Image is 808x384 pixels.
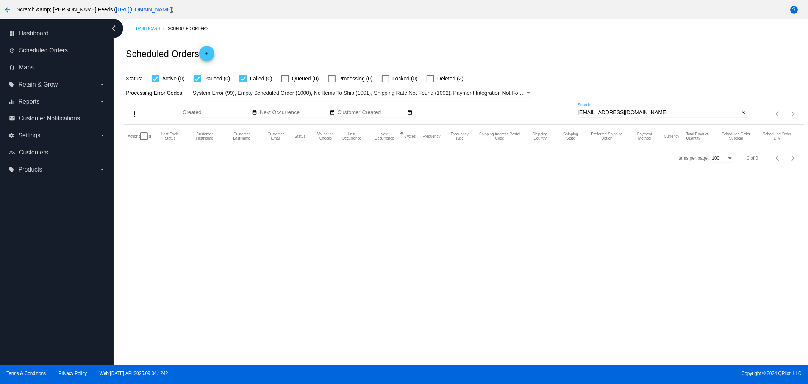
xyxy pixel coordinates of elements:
[99,167,105,173] i: arrow_drop_down
[204,74,230,83] span: Paused (0)
[250,74,272,83] span: Failed (0)
[717,132,755,140] button: Change sorting for Subtotal
[392,74,417,83] span: Locked (0)
[741,110,746,116] mat-icon: close
[252,110,257,116] mat-icon: date_range
[99,82,105,88] i: arrow_drop_down
[339,132,365,140] button: Change sorting for LastOccurrenceUtc
[130,110,139,119] mat-icon: more_vert
[578,110,739,116] input: Search
[789,5,799,14] mat-icon: help
[786,106,801,121] button: Next page
[116,6,172,13] a: [URL][DOMAIN_NAME]
[677,156,709,161] div: Items per page:
[712,156,733,161] mat-select: Items per page:
[338,110,406,116] input: Customer Created
[9,44,105,57] a: update Scheduled Orders
[770,106,786,121] button: Previous page
[422,134,440,138] button: Change sorting for Frequency
[9,146,105,159] a: people_outline Customers
[747,156,758,161] div: 0 of 0
[632,132,657,140] button: Change sorting for PaymentMethod.Type
[126,46,214,61] h2: Scheduled Orders
[126,90,184,96] span: Processing Error Codes:
[19,30,48,37] span: Dashboard
[786,151,801,166] button: Next page
[168,23,215,35] a: Scheduled Orders
[189,132,220,140] button: Change sorting for CustomerFirstName
[9,61,105,74] a: map Maps
[9,115,15,121] i: email
[9,150,15,156] i: people_outline
[589,132,625,140] button: Change sorting for PreferredShippingOption
[9,65,15,71] i: map
[770,151,786,166] button: Previous page
[227,132,257,140] button: Change sorting for CustomerLastName
[260,110,328,116] input: Next Occurrence
[128,125,140,148] mat-header-cell: Actions
[19,115,80,122] span: Customer Notifications
[19,64,34,71] span: Maps
[19,149,48,156] span: Customers
[8,99,14,105] i: equalizer
[560,132,581,140] button: Change sorting for ShippingState
[312,125,339,148] mat-header-cell: Validation Checks
[6,371,46,376] a: Terms & Conditions
[292,74,319,83] span: Queued (0)
[17,6,174,13] span: Scratch &amp; [PERSON_NAME] Feeds ( )
[404,134,416,138] button: Change sorting for Cycles
[99,99,105,105] i: arrow_drop_down
[9,112,105,124] a: email Customer Notifications
[447,132,472,140] button: Change sorting for FrequencyType
[59,371,87,376] a: Privacy Policy
[8,167,14,173] i: local_offer
[3,5,12,14] mat-icon: arrow_back
[18,81,58,88] span: Retain & Grow
[264,132,288,140] button: Change sorting for CustomerEmail
[664,134,680,138] button: Change sorting for CurrencyIso
[8,132,14,138] i: settings
[19,47,68,54] span: Scheduled Orders
[761,132,793,140] button: Change sorting for LifetimeValue
[9,27,105,39] a: dashboard Dashboard
[712,156,720,161] span: 100
[407,110,413,116] mat-icon: date_range
[100,371,168,376] a: Web:[DATE] API:2025.09.04.1242
[739,109,747,117] button: Clear
[18,166,42,173] span: Products
[162,74,184,83] span: Active (0)
[193,88,532,98] mat-select: Filter by Processing Error Codes
[295,134,305,138] button: Change sorting for Status
[158,132,183,140] button: Change sorting for LastProcessingCycleId
[99,132,105,138] i: arrow_drop_down
[339,74,373,83] span: Processing (0)
[371,132,397,140] button: Change sorting for NextOccurrenceUtc
[18,132,40,139] span: Settings
[126,76,142,82] span: Status:
[108,22,120,35] i: chevron_left
[148,134,151,138] button: Change sorting for Id
[479,132,520,140] button: Change sorting for ShippingPostcode
[202,51,211,60] mat-icon: add
[183,110,251,116] input: Created
[437,74,463,83] span: Deleted (2)
[9,47,15,54] i: update
[411,371,802,376] span: Copyright © 2024 QPilot, LLC
[136,23,168,35] a: Dashboard
[330,110,335,116] mat-icon: date_range
[686,125,717,148] mat-header-cell: Total Product Quantity
[527,132,553,140] button: Change sorting for ShippingCountry
[18,98,39,105] span: Reports
[9,30,15,36] i: dashboard
[8,82,14,88] i: local_offer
